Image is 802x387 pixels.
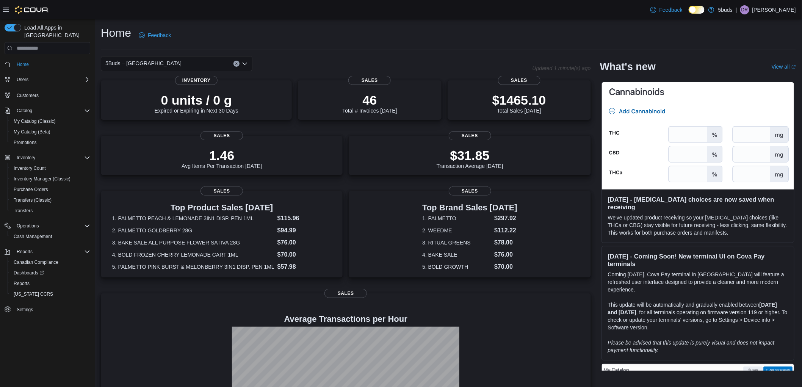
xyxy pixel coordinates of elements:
dd: $78.00 [494,238,517,247]
dt: 4. BAKE SALE [422,251,491,259]
dt: 3. BAKE SALE ALL PURPOSE FLOWER SATIVA 28G [112,239,274,246]
h2: What's new [600,61,656,73]
button: Settings [2,304,93,315]
span: Feedback [148,31,171,39]
dt: 2. WEEDME [422,227,491,234]
span: Canadian Compliance [11,258,90,267]
span: Feedback [659,6,683,14]
dd: $112.22 [494,226,517,235]
button: Purchase Orders [8,184,93,195]
span: Promotions [11,138,90,147]
span: My Catalog (Classic) [11,117,90,126]
button: My Catalog (Classic) [8,116,93,127]
dd: $94.99 [277,226,332,235]
dt: 5. PALMETTO PINK BURST & MELONBERRY 3IN1 DISP. PEN 1ML [112,263,274,271]
span: Catalog [17,108,32,114]
a: Purchase Orders [11,185,51,194]
p: 46 [342,92,397,108]
button: Catalog [2,105,93,116]
h3: Top Product Sales [DATE] [112,203,332,212]
button: Operations [2,221,93,231]
span: Inventory [17,155,35,161]
span: Customers [17,92,39,99]
span: Canadian Compliance [14,259,58,265]
a: Dashboards [8,268,93,278]
span: Sales [324,289,367,298]
span: Operations [17,223,39,229]
button: Reports [8,278,93,289]
p: Coming [DATE], Cova Pay terminal in [GEOGRAPHIC_DATA] will feature a refreshed user interface des... [608,271,788,293]
span: Purchase Orders [11,185,90,194]
a: [US_STATE] CCRS [11,290,56,299]
button: Inventory Manager (Classic) [8,174,93,184]
button: Inventory [2,152,93,163]
dt: 2. PALMETTO GOLDBERRY 28G [112,227,274,234]
span: Inventory Manager (Classic) [14,176,70,182]
a: Inventory Manager (Classic) [11,174,74,183]
span: Reports [14,247,90,256]
span: Washington CCRS [11,290,90,299]
a: Home [14,60,32,69]
dt: 1. PALMETTO [422,215,491,222]
button: Reports [14,247,36,256]
span: Inventory [14,153,90,162]
div: Total # Invoices [DATE] [342,92,397,114]
span: My Catalog (Classic) [14,118,56,124]
span: Users [14,75,90,84]
div: Dawn Richmond [740,5,749,14]
button: Inventory [14,153,38,162]
div: Total Sales [DATE] [492,92,546,114]
button: [US_STATE] CCRS [8,289,93,299]
img: Cova [15,6,49,14]
button: Operations [14,221,42,230]
span: Settings [17,307,33,313]
span: Sales [449,186,491,196]
button: My Catalog (Beta) [8,127,93,137]
p: 5buds [718,5,733,14]
span: 5Buds – [GEOGRAPHIC_DATA] [105,59,182,68]
dd: $115.96 [277,214,332,223]
span: Home [14,60,90,69]
span: Dashboards [11,268,90,277]
span: Load All Apps in [GEOGRAPHIC_DATA] [21,24,90,39]
dt: 5. BOLD GROWTH [422,263,491,271]
dd: $297.92 [494,214,517,223]
span: Cash Management [11,232,90,241]
a: My Catalog (Beta) [11,127,53,136]
span: Inventory [175,76,218,85]
span: My Catalog (Beta) [11,127,90,136]
dt: 4. BOLD FROZEN CHERRY LEMONADE CART 1ML [112,251,274,259]
span: [US_STATE] CCRS [14,291,53,297]
p: | [736,5,737,14]
p: [PERSON_NAME] [752,5,796,14]
dd: $76.00 [277,238,332,247]
dd: $57.98 [277,262,332,271]
dt: 3. RITUAL GREENS [422,239,491,246]
span: Sales [200,131,243,140]
a: Transfers [11,206,36,215]
p: 1.46 [182,148,262,163]
span: Dashboards [14,270,44,276]
span: Sales [348,76,391,85]
input: Dark Mode [689,6,705,14]
button: Inventory Count [8,163,93,174]
button: Users [2,74,93,85]
button: Canadian Compliance [8,257,93,268]
p: Updated 1 minute(s) ago [533,65,591,71]
span: Customers [14,90,90,100]
a: Canadian Compliance [11,258,61,267]
span: Transfers (Classic) [14,197,52,203]
span: Settings [14,305,90,314]
div: Transaction Average [DATE] [437,148,503,169]
span: Transfers [11,206,90,215]
span: Purchase Orders [14,186,48,193]
span: Reports [11,279,90,288]
span: Promotions [14,139,37,146]
a: Cash Management [11,232,55,241]
h4: Average Transactions per Hour [107,315,585,324]
h1: Home [101,25,131,41]
h3: Top Brand Sales [DATE] [422,203,517,212]
div: Avg Items Per Transaction [DATE] [182,148,262,169]
span: Transfers (Classic) [11,196,90,205]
